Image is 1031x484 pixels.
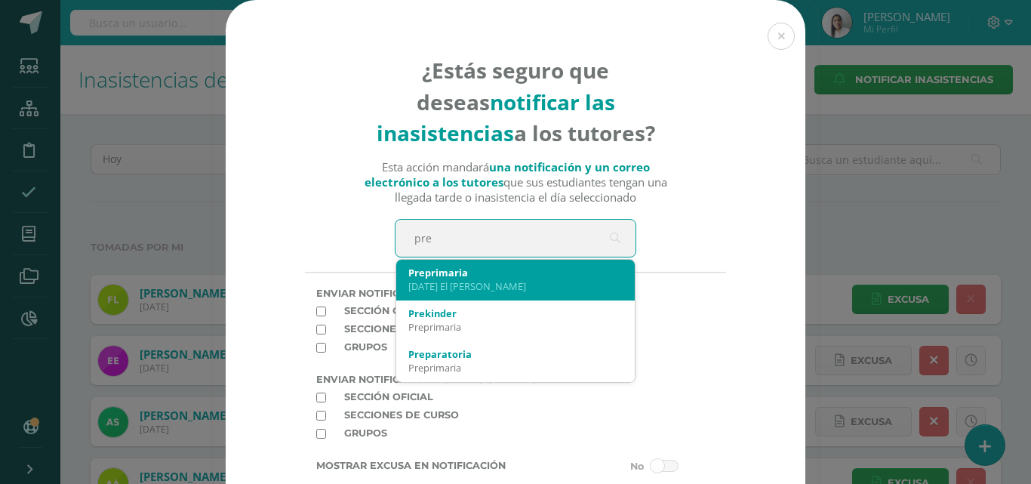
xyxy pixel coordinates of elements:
label: Grupos [344,427,387,439]
label: Sección Oficial [344,305,433,317]
label: Sección oficial [344,391,433,403]
strong: una notificación y un correo electrónico a los tutores [365,159,650,190]
div: Preparatoria [408,347,623,361]
span: Esta acción mandará que sus estudiantes tengan una llegada tarde o inasistencia el día seleccionado [349,159,683,205]
span: ¿Estás seguro que deseas a los tutores? [377,56,655,147]
div: Preprimaria [408,320,623,334]
input: ¿Asistió? [316,343,326,353]
input: Busca un grado o nivel aquí... [395,220,636,257]
strong: notificar las inasistencias [377,87,615,147]
div: Prekinder [408,307,623,320]
label: Secciones de Curso [344,323,459,335]
label: Secciones de curso [344,409,459,421]
input: ¿Asistió? [316,411,326,421]
div: Preprimaria [408,266,623,279]
div: [DATE] El [PERSON_NAME] [408,279,623,293]
input: ¿Asistió? [316,325,326,334]
label: Enviar notificación por llegadas tarde en: [316,288,715,299]
input: ¿Asistió? [316,393,326,402]
div: Preprimaria [408,361,623,375]
input: ¿Asistió? [316,429,326,439]
button: Close (Esc) [768,23,795,50]
label: Mostrar excusa en notificación [310,460,584,471]
input: ¿Asistió? [316,307,326,316]
label: Enviar notificación por inasistencias en: [316,374,715,385]
label: Grupos [344,341,387,353]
